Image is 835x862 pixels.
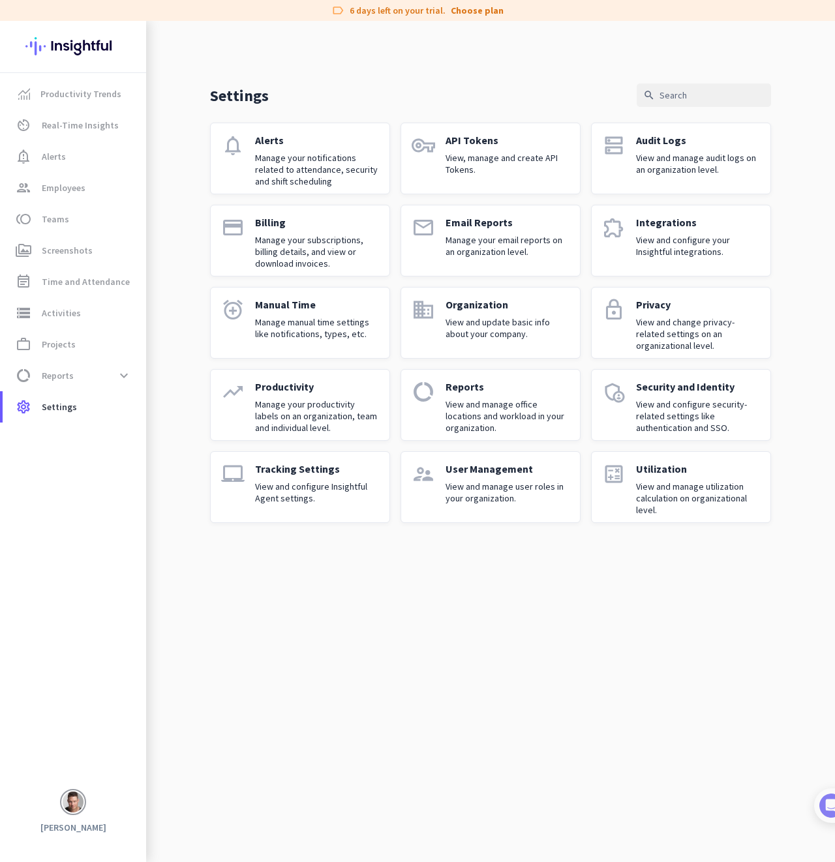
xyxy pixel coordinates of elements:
[636,234,760,258] p: View and configure your Insightful integrations.
[229,5,252,29] div: Close
[331,4,344,17] i: label
[401,287,581,359] a: domainOrganizationView and update basic info about your company.
[42,117,119,133] span: Real-Time Insights
[636,298,760,311] p: Privacy
[42,180,85,196] span: Employees
[401,369,581,441] a: data_usageReportsView and manage office locations and workload in your organization.
[446,134,569,147] p: API Tokens
[446,380,569,393] p: Reports
[221,462,245,486] i: laptop_mac
[214,439,242,449] span: Tasks
[16,243,31,258] i: perm_media
[221,216,245,239] i: payment
[111,6,153,28] h1: Tasks
[255,152,379,187] p: Manage your notifications related to attendance, security and shift scheduling
[255,481,379,504] p: View and configure Insightful Agent settings.
[636,481,760,516] p: View and manage utilization calculation on organizational level.
[3,141,146,172] a: notification_importantAlerts
[16,117,31,133] i: av_timer
[636,216,760,229] p: Integrations
[591,451,771,523] a: calculateUtilizationView and manage utilization calculation on organizational level.
[50,314,176,340] button: Add your employees
[221,298,245,321] i: alarm_add
[255,316,379,340] p: Manage manual time settings like notifications, types, etc.
[24,371,237,402] div: 2Initial tracking settings and how to edit them
[16,274,31,290] i: event_note
[72,140,215,153] div: [PERSON_NAME] from Insightful
[412,134,435,157] i: vpn_key
[255,134,379,147] p: Alerts
[13,171,46,185] p: 4 steps
[3,172,146,203] a: groupEmployees
[412,298,435,321] i: domain
[42,149,66,164] span: Alerts
[210,123,390,194] a: notificationsAlertsManage your notifications related to attendance, security and shift scheduling
[401,205,581,276] a: emailEmail ReportsManage your email reports on an organization level.
[255,462,379,475] p: Tracking Settings
[591,287,771,359] a: lockPrivacyView and change privacy-related settings on an organizational level.
[446,152,569,175] p: View, manage and create API Tokens.
[130,407,196,459] button: Help
[153,439,174,449] span: Help
[76,439,121,449] span: Messages
[166,171,248,185] p: About 10 minutes
[42,399,77,415] span: Settings
[637,83,771,107] input: Search
[221,380,245,404] i: trending_up
[3,391,146,423] a: settingsSettings
[42,305,81,321] span: Activities
[210,205,390,276] a: paymentBillingManage your subscriptions, billing details, and view or download invoices.
[112,364,136,387] button: expand_more
[42,368,74,383] span: Reports
[63,792,83,812] img: avatar
[3,360,146,391] a: data_usageReportsexpand_more
[16,336,31,352] i: work_outline
[602,462,626,486] i: calculate
[50,248,227,303] div: It's time to add your employees! This is crucial since Insightful will start collecting their act...
[636,134,760,147] p: Audit Logs
[446,398,569,434] p: View and manage office locations and workload in your organization.
[210,287,390,359] a: alarm_addManual TimeManage manual time settings like notifications, types, etc.
[18,50,243,97] div: 🎊 Welcome to Insightful! 🎊
[3,297,146,329] a: storageActivities
[196,407,261,459] button: Tasks
[636,316,760,351] p: View and change privacy-related settings on an organizational level.
[636,462,760,475] p: Utilization
[50,376,221,402] div: Initial tracking settings and how to edit them
[19,439,46,449] span: Home
[602,298,626,321] i: lock
[412,380,435,404] i: data_usage
[3,110,146,141] a: av_timerReal-Time Insights
[16,368,31,383] i: data_usage
[602,134,626,157] i: dns
[446,234,569,258] p: Manage your email reports on an organization level.
[401,451,581,523] a: supervisor_accountUser ManagementView and manage user roles in your organization.
[636,380,760,393] p: Security and Identity
[451,4,504,17] a: Choose plan
[65,407,130,459] button: Messages
[401,123,581,194] a: vpn_keyAPI TokensView, manage and create API Tokens.
[16,305,31,321] i: storage
[255,234,379,269] p: Manage your subscriptions, billing details, and view or download invoices.
[446,462,569,475] p: User Management
[210,85,269,106] p: Settings
[210,451,390,523] a: laptop_macTracking SettingsView and configure Insightful Agent settings.
[591,205,771,276] a: extensionIntegrationsView and configure your Insightful integrations.
[3,329,146,360] a: work_outlineProjects
[3,203,146,235] a: tollTeams
[16,149,31,164] i: notification_important
[643,89,655,101] i: search
[50,227,221,240] div: Add employees
[24,222,237,243] div: 1Add employees
[25,21,121,72] img: Insightful logo
[446,298,569,311] p: Organization
[18,97,243,128] div: You're just a few steps away from completing the essential app setup
[221,134,245,157] i: notifications
[3,235,146,266] a: perm_mediaScreenshots
[42,211,69,227] span: Teams
[16,211,31,227] i: toll
[46,136,67,157] img: Profile image for Tamara
[3,266,146,297] a: event_noteTime and Attendance
[16,399,31,415] i: settings
[591,369,771,441] a: admin_panel_settingsSecurity and IdentityView and configure security-related settings like authen...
